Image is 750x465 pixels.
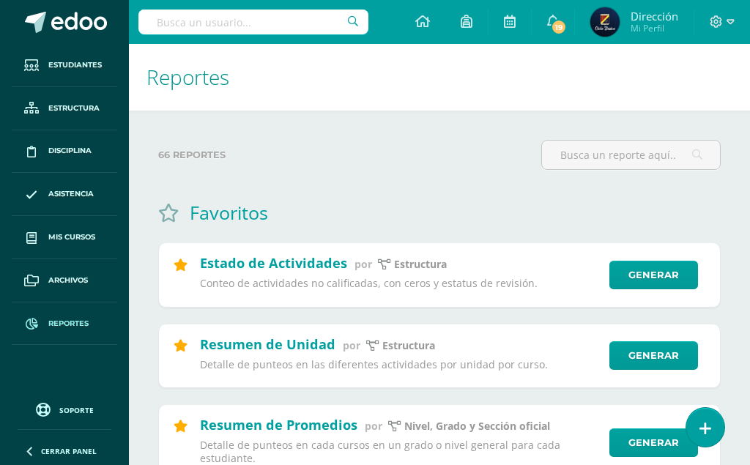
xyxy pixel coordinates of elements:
span: por [354,257,372,271]
input: Busca un usuario... [138,10,368,34]
span: Soporte [59,405,94,415]
span: Disciplina [48,145,92,157]
a: Archivos [12,259,117,302]
span: Estudiantes [48,59,102,71]
a: Reportes [12,302,117,346]
span: Estructura [48,103,100,114]
label: 66 reportes [158,140,530,170]
a: Asistencia [12,173,117,216]
span: Reportes [48,318,89,330]
p: estructura [394,258,447,271]
span: Mis cursos [48,231,95,243]
a: Soporte [18,399,111,419]
span: por [343,338,360,352]
h2: Resumen de Unidad [200,335,335,353]
p: Nivel, Grado y Sección oficial [404,420,550,433]
h2: Resumen de Promedios [200,416,357,434]
a: Mis cursos [12,216,117,259]
p: Detalle de punteos en cada cursos en un grado o nivel general para cada estudiante. [200,439,600,465]
a: Estructura [12,87,117,130]
a: Generar [609,341,698,370]
span: Archivos [48,275,88,286]
span: Mi Perfil [631,22,678,34]
p: Detalle de punteos en las diferentes actividades por unidad por curso. [200,358,600,371]
h1: Favoritos [190,200,268,225]
span: Cerrar panel [41,446,97,456]
a: Disciplina [12,130,117,174]
span: por [365,419,382,433]
span: 19 [551,19,567,35]
p: estructura [382,339,435,352]
img: 0fb4cf2d5a8caa7c209baa70152fd11e.png [590,7,620,37]
a: Estudiantes [12,44,117,87]
a: Generar [609,261,698,289]
span: Dirección [631,9,678,23]
span: Reportes [146,63,229,91]
a: Generar [609,428,698,457]
span: Asistencia [48,188,94,200]
p: Conteo de actividades no calificadas, con ceros y estatus de revisión. [200,277,600,290]
h2: Estado de Actividades [200,254,347,272]
input: Busca un reporte aquí... [542,141,720,169]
